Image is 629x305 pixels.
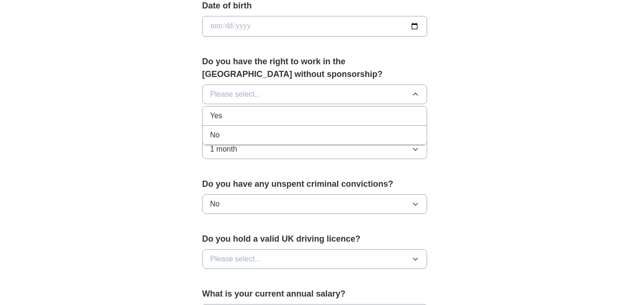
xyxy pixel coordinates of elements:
span: No [210,198,220,210]
span: Yes [210,110,222,122]
span: 1 month [210,144,237,155]
span: Please select... [210,89,261,100]
button: Please select... [202,84,427,104]
button: No [202,194,427,214]
button: 1 month [202,139,427,159]
label: Do you hold a valid UK driving licence? [202,233,427,245]
label: What is your current annual salary? [202,288,427,300]
label: Do you have any unspent criminal convictions? [202,178,427,191]
span: Please select... [210,253,261,265]
label: Do you have the right to work in the [GEOGRAPHIC_DATA] without sponsorship? [202,55,427,81]
span: No [210,130,220,141]
button: Please select... [202,249,427,269]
